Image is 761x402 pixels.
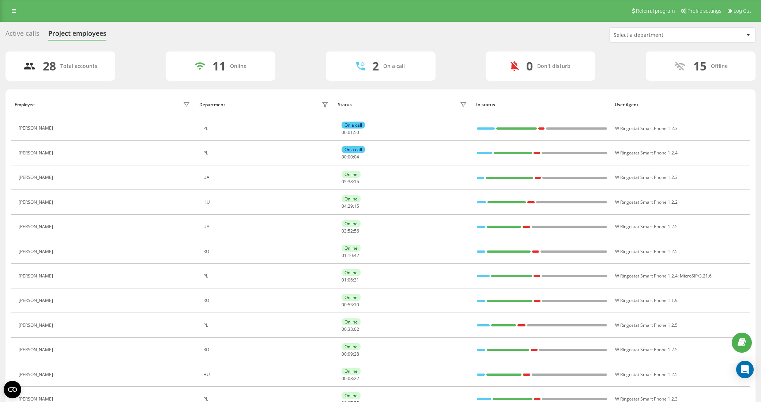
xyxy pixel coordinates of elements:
[348,129,353,135] span: 01
[636,8,675,14] span: Referral program
[614,32,701,38] div: Select a department
[342,302,347,308] span: 00
[212,59,226,73] div: 11
[342,252,347,259] span: 01
[348,326,353,332] span: 38
[348,203,353,209] span: 29
[19,323,55,328] div: [PERSON_NAME]
[342,351,347,357] span: 00
[526,59,533,73] div: 0
[615,347,678,353] span: W Ringostat Smart Phone 1.2.5
[342,229,359,234] div: : :
[342,204,359,209] div: : :
[15,102,35,107] div: Employee
[342,352,359,357] div: : :
[203,175,331,180] div: UA
[348,252,353,259] span: 10
[354,228,359,234] span: 56
[342,375,347,382] span: 00
[342,277,347,283] span: 01
[5,30,39,41] div: Active calls
[476,102,608,107] div: In status
[60,63,97,69] div: Total accounts
[354,351,359,357] span: 28
[19,175,55,180] div: [PERSON_NAME]
[342,122,365,129] div: On a call
[19,200,55,205] div: [PERSON_NAME]
[342,318,361,325] div: Online
[342,195,361,202] div: Online
[348,228,353,234] span: 52
[615,273,678,279] span: W Ringostat Smart Phone 1.2.4
[203,273,331,279] div: PL
[19,126,55,131] div: [PERSON_NAME]
[615,223,678,230] span: W Ringostat Smart Phone 1.2.5
[348,375,353,382] span: 08
[203,372,331,377] div: HU
[372,59,379,73] div: 2
[43,59,56,73] div: 28
[203,200,331,205] div: HU
[615,125,678,131] span: W Ringostat Smart Phone 1.2.3
[342,228,347,234] span: 03
[203,397,331,402] div: PL
[19,298,55,303] div: [PERSON_NAME]
[348,351,353,357] span: 09
[342,253,359,258] div: : :
[615,174,678,180] span: W Ringostat Smart Phone 1.2.3
[203,150,331,156] div: PL
[342,130,359,135] div: : :
[693,59,707,73] div: 15
[342,269,361,276] div: Online
[342,245,361,252] div: Online
[342,376,359,381] div: : :
[203,323,331,328] div: PL
[342,277,359,283] div: : :
[19,372,55,377] div: [PERSON_NAME]
[615,248,678,254] span: W Ringostat Smart Phone 1.2.5
[615,371,678,378] span: W Ringostat Smart Phone 1.2.5
[342,327,359,332] div: : :
[348,302,353,308] span: 53
[615,322,678,328] span: W Ringostat Smart Phone 1.2.5
[615,102,746,107] div: User Agent
[348,277,353,283] span: 06
[342,392,361,399] div: Online
[615,297,678,303] span: W Ringostat Smart Phone 1.1.9
[203,347,331,352] div: RO
[342,171,361,178] div: Online
[342,129,347,135] span: 00
[615,150,678,156] span: W Ringostat Smart Phone 1.2.4
[342,179,359,184] div: : :
[354,129,359,135] span: 50
[342,343,361,350] div: Online
[687,8,722,14] span: Profile settings
[537,63,570,69] div: Don't disturb
[203,249,331,254] div: RO
[342,326,347,332] span: 00
[383,63,405,69] div: On a call
[342,154,347,160] span: 00
[615,199,678,205] span: W Ringostat Smart Phone 1.2.2
[4,381,21,398] button: Open CMP widget
[19,273,55,279] div: [PERSON_NAME]
[348,179,353,185] span: 38
[354,252,359,259] span: 42
[354,154,359,160] span: 04
[338,102,352,107] div: Status
[342,179,347,185] span: 05
[203,298,331,303] div: RO
[230,63,246,69] div: Online
[342,302,359,307] div: : :
[19,347,55,352] div: [PERSON_NAME]
[354,302,359,308] span: 10
[348,154,353,160] span: 00
[354,179,359,185] span: 15
[342,294,361,301] div: Online
[199,102,225,107] div: Department
[19,397,55,402] div: [PERSON_NAME]
[48,30,106,41] div: Project employees
[19,224,55,229] div: [PERSON_NAME]
[342,368,361,375] div: Online
[342,146,365,153] div: On a call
